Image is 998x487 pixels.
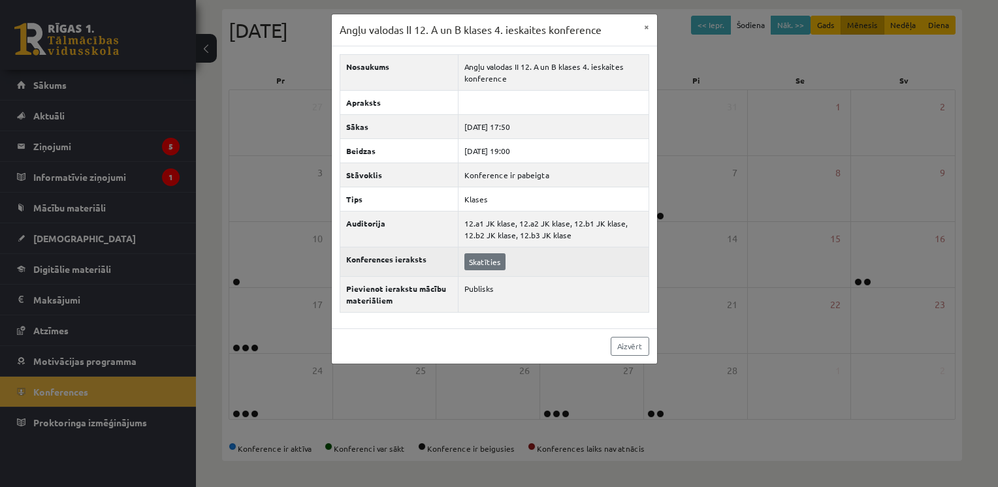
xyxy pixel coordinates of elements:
[340,247,459,276] th: Konferences ieraksts
[459,211,649,247] td: 12.a1 JK klase, 12.a2 JK klase, 12.b1 JK klase, 12.b2 JK klase, 12.b3 JK klase
[340,138,459,163] th: Beidzas
[340,90,459,114] th: Apraksts
[459,54,649,90] td: Angļu valodas II 12. A un B klases 4. ieskaites konference
[340,163,459,187] th: Stāvoklis
[459,163,649,187] td: Konference ir pabeigta
[464,253,506,270] a: Skatīties
[340,276,459,312] th: Pievienot ierakstu mācību materiāliem
[340,22,602,38] h3: Angļu valodas II 12. A un B klases 4. ieskaites konference
[611,337,649,356] a: Aizvērt
[340,114,459,138] th: Sākas
[340,187,459,211] th: Tips
[340,211,459,247] th: Auditorija
[459,138,649,163] td: [DATE] 19:00
[636,14,657,39] button: ×
[459,114,649,138] td: [DATE] 17:50
[340,54,459,90] th: Nosaukums
[459,187,649,211] td: Klases
[459,276,649,312] td: Publisks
